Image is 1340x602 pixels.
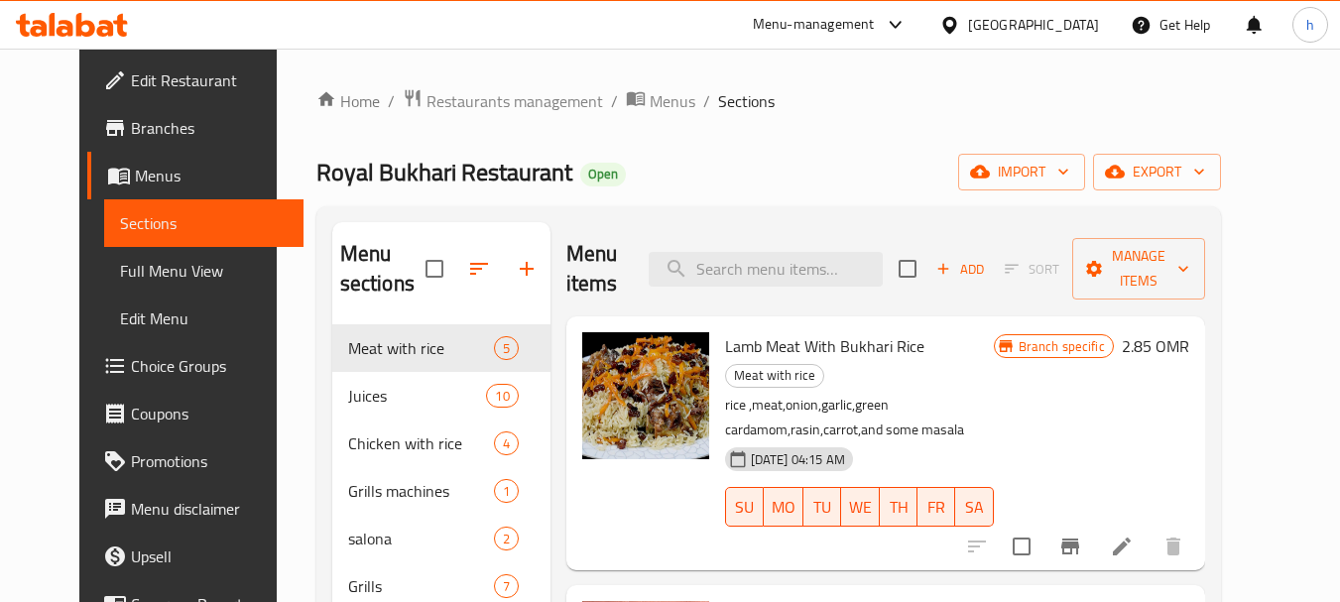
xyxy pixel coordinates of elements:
h2: Menu sections [340,239,426,299]
button: MO [764,487,803,527]
div: items [486,384,518,408]
img: Lamb Meat With Bukhari Rice [582,332,709,459]
span: export [1109,160,1205,184]
div: items [494,527,519,550]
span: Add [933,258,987,281]
a: Full Menu View [104,247,304,295]
input: search [649,252,883,287]
a: Upsell [87,533,304,580]
span: Royal Bukhari Restaurant [316,150,572,194]
button: TH [880,487,917,527]
span: Juices [348,384,487,408]
button: delete [1150,523,1197,570]
span: Branches [131,116,288,140]
span: Lamb Meat With Bukhari Rice [725,331,924,361]
span: TU [811,493,833,522]
span: Select all sections [414,248,455,290]
span: Select section [887,248,928,290]
a: Menu disclaimer [87,485,304,533]
div: Meat with rice [725,364,824,388]
div: Juices10 [332,372,550,420]
button: TU [803,487,841,527]
span: [DATE] 04:15 AM [743,450,853,469]
span: Sort sections [455,245,503,293]
span: Meat with rice [348,336,494,360]
li: / [388,89,395,113]
span: Coupons [131,402,288,425]
a: Home [316,89,380,113]
span: 1 [495,482,518,501]
span: SU [734,493,756,522]
span: 7 [495,577,518,596]
h6: 2.85 OMR [1122,332,1189,360]
button: Add section [503,245,550,293]
div: items [494,574,519,598]
button: SA [955,487,993,527]
div: items [494,431,519,455]
span: h [1306,14,1314,36]
button: FR [917,487,955,527]
span: Manage items [1088,244,1189,294]
div: [GEOGRAPHIC_DATA] [968,14,1099,36]
a: Sections [104,199,304,247]
span: 5 [495,339,518,358]
div: Menu-management [753,13,875,37]
a: Menus [626,88,695,114]
h2: Menu items [566,239,625,299]
span: Branch specific [1011,337,1113,356]
div: Chicken with rice4 [332,420,550,467]
span: FR [925,493,947,522]
span: import [974,160,1069,184]
span: 2 [495,530,518,548]
span: TH [888,493,910,522]
li: / [611,89,618,113]
a: Edit menu item [1110,535,1134,558]
span: Sections [718,89,775,113]
a: Coupons [87,390,304,437]
button: Branch-specific-item [1046,523,1094,570]
a: Promotions [87,437,304,485]
div: Meat with rice5 [332,324,550,372]
div: Grills machines1 [332,467,550,515]
a: Edit Menu [104,295,304,342]
span: Add item [928,254,992,285]
a: Branches [87,104,304,152]
span: MO [772,493,795,522]
div: items [494,479,519,503]
span: Restaurants management [426,89,603,113]
a: Restaurants management [403,88,603,114]
li: / [703,89,710,113]
span: Menus [650,89,695,113]
span: 10 [487,387,517,406]
span: Grills [348,574,494,598]
span: Promotions [131,449,288,473]
span: salona [348,527,494,550]
span: Menu disclaimer [131,497,288,521]
span: Full Menu View [120,259,288,283]
span: Select to update [1001,526,1042,567]
span: Edit Menu [120,306,288,330]
span: Grills machines [348,479,494,503]
span: 4 [495,434,518,453]
button: export [1093,154,1221,190]
div: items [494,336,519,360]
div: Open [580,163,626,186]
span: Select section first [992,254,1072,285]
span: SA [963,493,985,522]
nav: breadcrumb [316,88,1221,114]
span: Edit Restaurant [131,68,288,92]
button: WE [841,487,880,527]
button: SU [725,487,764,527]
a: Edit Restaurant [87,57,304,104]
p: rice ,meat,onion,garlic,green cardamom,rasin,carrot,and some masala [725,393,994,442]
a: Menus [87,152,304,199]
span: Upsell [131,544,288,568]
span: WE [849,493,872,522]
span: Chicken with rice [348,431,494,455]
button: Add [928,254,992,285]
